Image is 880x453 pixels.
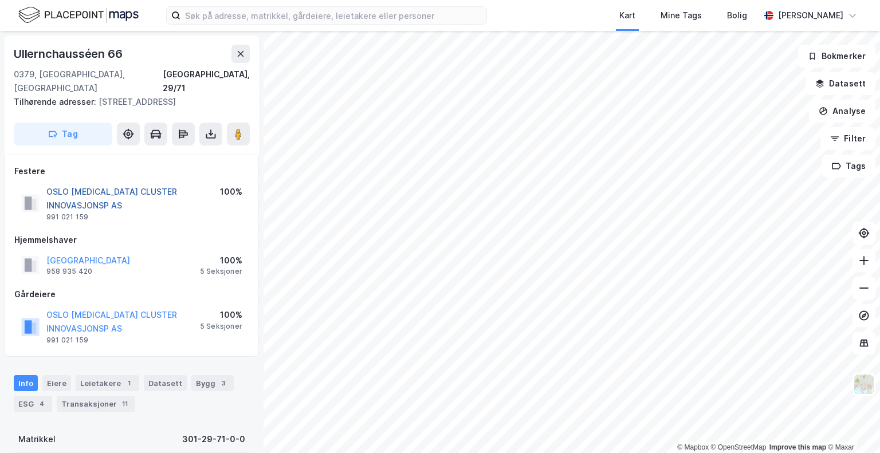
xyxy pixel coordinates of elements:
[123,377,135,389] div: 1
[144,375,187,391] div: Datasett
[46,267,92,276] div: 958 935 420
[46,212,88,222] div: 991 021 159
[823,398,880,453] div: Kontrollprogram for chat
[14,68,163,95] div: 0379, [GEOGRAPHIC_DATA], [GEOGRAPHIC_DATA]
[14,95,241,109] div: [STREET_ADDRESS]
[619,9,635,22] div: Kart
[200,254,242,267] div: 100%
[200,308,242,322] div: 100%
[200,322,242,331] div: 5 Seksjoner
[119,398,131,409] div: 11
[220,185,242,199] div: 100%
[57,396,135,412] div: Transaksjoner
[180,7,486,24] input: Søk på adresse, matrikkel, gårdeiere, leietakere eller personer
[14,45,124,63] div: Ullernchausséen 66
[769,443,826,451] a: Improve this map
[798,45,875,68] button: Bokmerker
[14,164,249,178] div: Festere
[820,127,875,150] button: Filter
[14,97,99,107] span: Tilhørende adresser:
[46,336,88,345] div: 991 021 159
[182,432,245,446] div: 301-29-71-0-0
[823,398,880,453] iframe: Chat Widget
[14,375,38,391] div: Info
[14,123,112,145] button: Tag
[778,9,843,22] div: [PERSON_NAME]
[727,9,747,22] div: Bolig
[809,100,875,123] button: Analyse
[36,398,48,409] div: 4
[14,396,52,412] div: ESG
[822,155,875,178] button: Tags
[76,375,139,391] div: Leietakere
[18,5,139,25] img: logo.f888ab2527a4732fd821a326f86c7f29.svg
[200,267,242,276] div: 5 Seksjoner
[163,68,250,95] div: [GEOGRAPHIC_DATA], 29/71
[661,9,702,22] div: Mine Tags
[853,373,875,395] img: Z
[806,72,875,95] button: Datasett
[14,233,249,247] div: Hjemmelshaver
[711,443,767,451] a: OpenStreetMap
[42,375,71,391] div: Eiere
[677,443,709,451] a: Mapbox
[191,375,234,391] div: Bygg
[14,287,249,301] div: Gårdeiere
[218,377,229,389] div: 3
[18,432,56,446] div: Matrikkel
